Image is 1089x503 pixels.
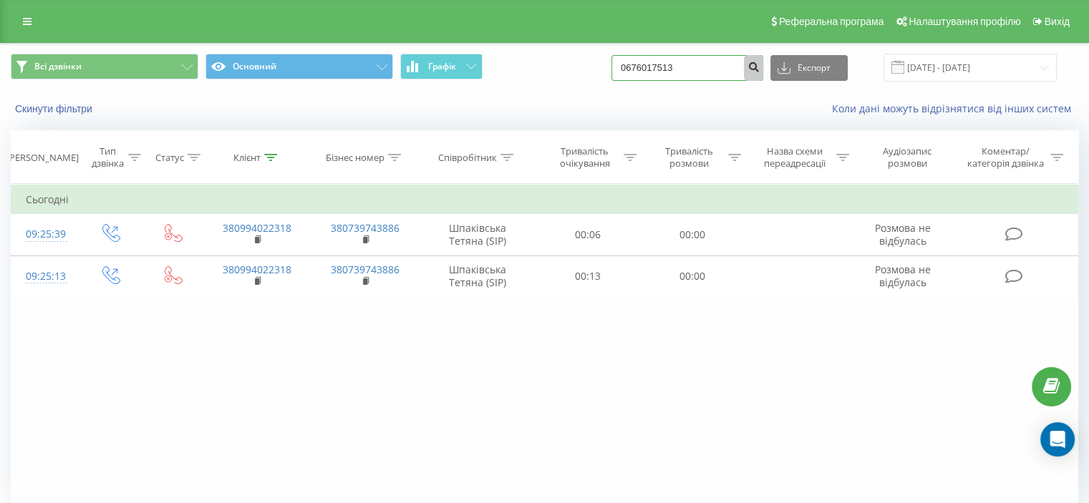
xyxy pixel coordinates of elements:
div: Тип дзвінка [90,145,124,170]
a: 380994022318 [223,221,291,235]
div: 09:25:13 [26,263,64,290]
span: Вихід [1045,16,1070,27]
span: Реферальна програма [779,16,884,27]
span: Налаштування профілю [909,16,1020,27]
td: 00:00 [640,214,744,255]
td: Шпаківська Тетяна (SIP) [420,255,536,297]
span: Розмова не відбулась [875,263,931,289]
div: Клієнт [233,152,261,164]
a: 380994022318 [223,263,291,276]
a: 380739743886 [331,221,400,235]
td: 00:13 [536,255,640,297]
div: 09:25:39 [26,220,64,248]
span: Всі дзвінки [34,61,82,72]
div: Бізнес номер [326,152,384,164]
span: Графік [428,62,456,72]
td: 00:00 [640,255,744,297]
button: Основний [205,54,393,79]
a: 380739743886 [331,263,400,276]
div: Тривалість очікування [549,145,621,170]
a: Коли дані можуть відрізнятися вiд інших систем [832,102,1078,115]
div: Тривалість розмови [653,145,725,170]
div: Коментар/категорія дзвінка [963,145,1047,170]
td: Шпаківська Тетяна (SIP) [420,214,536,255]
td: Сьогодні [11,185,1078,214]
div: Аудіозапис розмови [866,145,949,170]
div: [PERSON_NAME] [6,152,79,164]
button: Всі дзвінки [11,54,198,79]
div: Назва схеми переадресації [758,145,833,170]
input: Пошук за номером [611,55,763,81]
span: Розмова не відбулась [875,221,931,248]
div: Статус [155,152,184,164]
div: Співробітник [438,152,497,164]
button: Графік [400,54,483,79]
div: Open Intercom Messenger [1040,422,1075,456]
td: 00:06 [536,214,640,255]
button: Експорт [770,55,848,81]
button: Скинути фільтри [11,102,100,115]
